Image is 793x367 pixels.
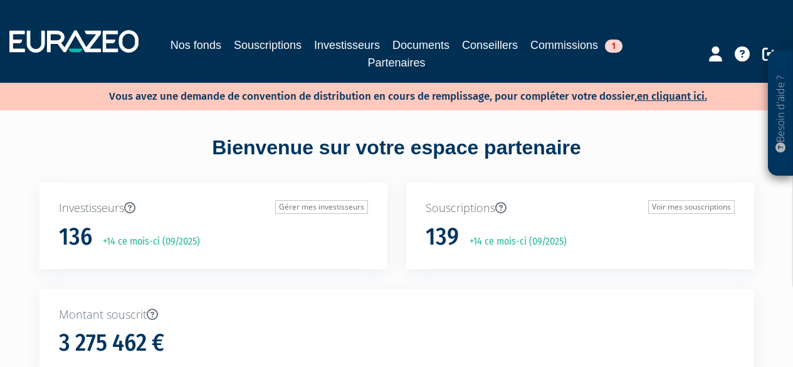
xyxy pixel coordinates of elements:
p: Vous avez une demande de convention de distribution en cours de remplissage, pour compléter votre... [73,86,707,104]
div: Bienvenue sur votre espace partenaire [30,134,764,183]
span: 1 [605,40,622,53]
p: +14 ce mois-ci (09/2025) [94,235,200,249]
a: Documents [392,36,449,54]
img: 1732889491-logotype_eurazeo_blanc_rvb.png [9,30,139,53]
p: Investisseurs [59,200,368,216]
a: en cliquant ici. [637,90,707,103]
p: +14 ce mois-ci (09/2025) [461,235,567,249]
a: Partenaires [367,54,425,72]
a: Voir mes souscriptions [648,200,735,214]
h1: 136 [59,224,92,250]
a: Conseillers [462,36,518,54]
a: Investisseurs [314,36,380,54]
a: Souscriptions [234,36,302,54]
h1: 3 275 462 € [59,330,164,356]
a: Gérer mes investisseurs [275,200,368,214]
a: Nos fonds [171,36,221,54]
a: Commissions1 [530,36,622,54]
h1: 139 [426,224,459,250]
p: Souscriptions [426,200,735,216]
p: Besoin d'aide ? [774,57,788,170]
p: Montant souscrit [59,307,735,323]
